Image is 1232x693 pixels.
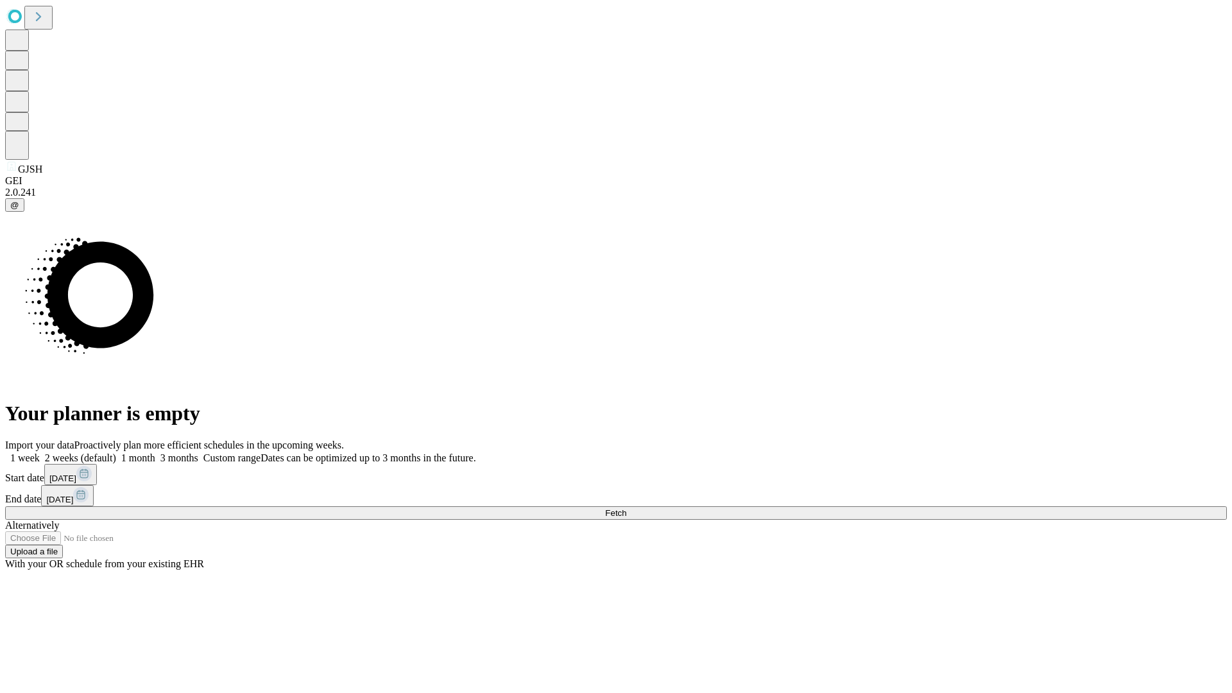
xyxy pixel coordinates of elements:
span: Proactively plan more efficient schedules in the upcoming weeks. [74,440,344,450]
span: 2 weeks (default) [45,452,116,463]
div: End date [5,485,1227,506]
button: [DATE] [41,485,94,506]
span: Dates can be optimized up to 3 months in the future. [261,452,475,463]
span: Fetch [605,508,626,518]
button: Fetch [5,506,1227,520]
span: Custom range [203,452,261,463]
span: 1 month [121,452,155,463]
span: [DATE] [46,495,73,504]
span: 3 months [160,452,198,463]
div: 2.0.241 [5,187,1227,198]
h1: Your planner is empty [5,402,1227,425]
div: GEI [5,175,1227,187]
button: @ [5,198,24,212]
div: Start date [5,464,1227,485]
span: With your OR schedule from your existing EHR [5,558,204,569]
span: 1 week [10,452,40,463]
span: GJSH [18,164,42,175]
button: Upload a file [5,545,63,558]
span: Import your data [5,440,74,450]
span: [DATE] [49,474,76,483]
span: @ [10,200,19,210]
button: [DATE] [44,464,97,485]
span: Alternatively [5,520,59,531]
